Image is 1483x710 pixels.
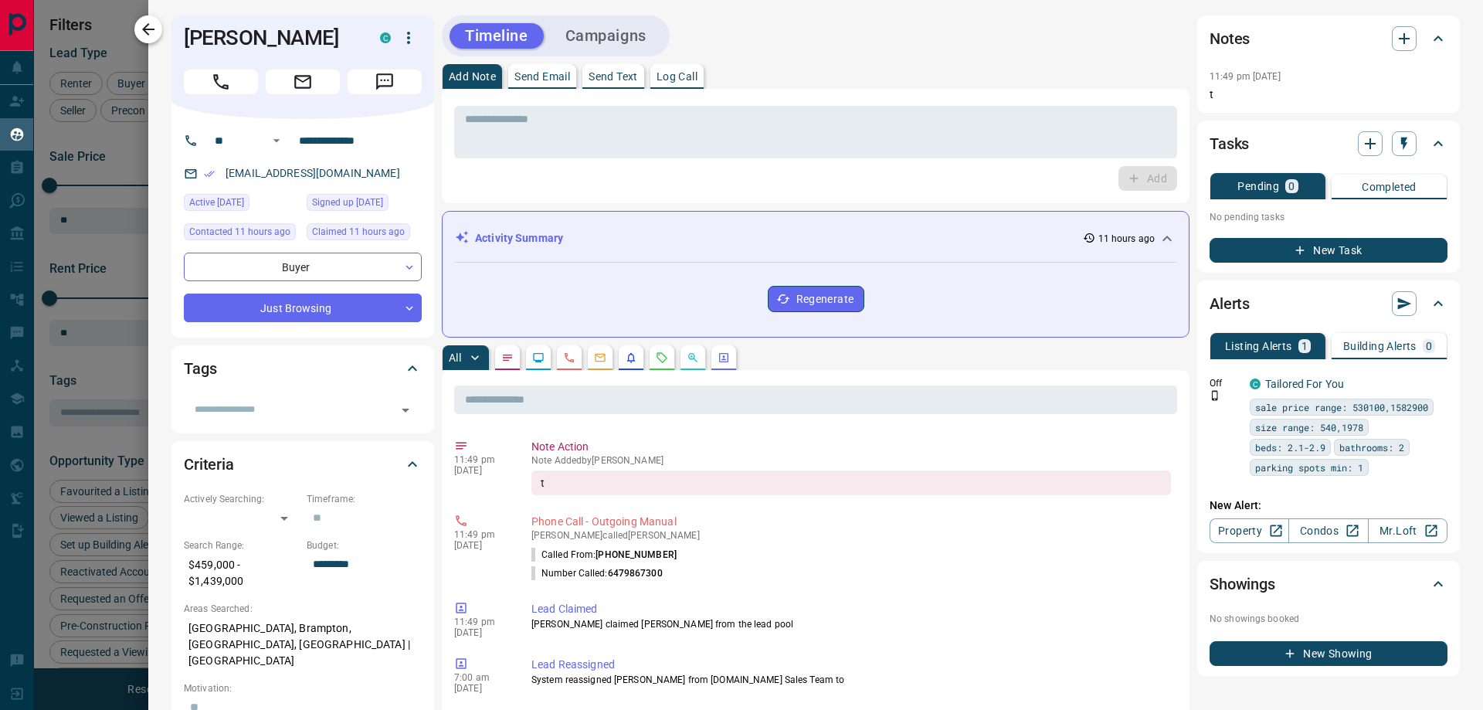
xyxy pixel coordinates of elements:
[718,352,730,364] svg: Agent Actions
[1339,440,1404,455] span: bathrooms: 2
[1426,341,1432,352] p: 0
[1210,612,1447,626] p: No showings booked
[455,224,1176,253] div: Activity Summary11 hours ago
[454,465,508,476] p: [DATE]
[226,167,400,179] a: [EMAIL_ADDRESS][DOMAIN_NAME]
[454,683,508,694] p: [DATE]
[307,492,422,506] p: Timeframe:
[395,399,416,421] button: Open
[449,352,461,363] p: All
[454,540,508,551] p: [DATE]
[184,294,422,322] div: Just Browsing
[312,224,405,239] span: Claimed 11 hours ago
[184,253,422,281] div: Buyer
[184,356,216,381] h2: Tags
[184,25,357,50] h1: [PERSON_NAME]
[1210,566,1447,603] div: Showings
[1210,291,1250,316] h2: Alerts
[184,681,422,695] p: Motivation:
[450,23,544,49] button: Timeline
[1288,518,1368,543] a: Condos
[1343,341,1417,352] p: Building Alerts
[475,230,563,246] p: Activity Summary
[532,352,545,364] svg: Lead Browsing Activity
[307,194,422,216] div: Fri Aug 12 2016
[657,71,697,82] p: Log Call
[531,530,1171,541] p: [PERSON_NAME] called [PERSON_NAME]
[531,439,1171,455] p: Note Action
[1255,440,1325,455] span: beds: 2.1-2.9
[454,617,508,627] p: 11:49 pm
[184,446,422,483] div: Criteria
[184,452,234,477] h2: Criteria
[184,602,422,616] p: Areas Searched:
[184,194,299,216] div: Sat Oct 11 2025
[531,673,1171,687] p: System reassigned [PERSON_NAME] from [DOMAIN_NAME] Sales Team to
[204,168,215,179] svg: Email Verified
[1210,71,1281,82] p: 11:49 pm [DATE]
[1210,206,1447,229] p: No pending tasks
[1210,87,1447,103] p: t
[1301,341,1308,352] p: 1
[1210,498,1447,514] p: New Alert:
[1098,232,1155,246] p: 11 hours ago
[184,538,299,552] p: Search Range:
[348,70,422,94] span: Message
[307,223,422,245] div: Mon Oct 13 2025
[625,352,637,364] svg: Listing Alerts
[531,601,1171,617] p: Lead Claimed
[1265,378,1344,390] a: Tailored For You
[454,672,508,683] p: 7:00 am
[563,352,575,364] svg: Calls
[1210,238,1447,263] button: New Task
[184,223,299,245] div: Mon Oct 13 2025
[531,548,677,562] p: Called From:
[1210,20,1447,57] div: Notes
[189,195,244,210] span: Active [DATE]
[608,568,663,579] span: 6479867300
[184,492,299,506] p: Actively Searching:
[531,657,1171,673] p: Lead Reassigned
[589,71,638,82] p: Send Text
[594,352,606,364] svg: Emails
[550,23,662,49] button: Campaigns
[1255,460,1363,475] span: parking spots min: 1
[1255,420,1363,435] span: size range: 540,1978
[184,350,422,387] div: Tags
[1368,518,1447,543] a: Mr.Loft
[1250,379,1261,389] div: condos.ca
[184,552,299,594] p: $459,000 - $1,439,000
[1210,376,1240,390] p: Off
[1225,341,1292,352] p: Listing Alerts
[531,455,1171,466] p: Note Added by [PERSON_NAME]
[1210,390,1220,401] svg: Push Notification Only
[380,32,391,43] div: condos.ca
[454,454,508,465] p: 11:49 pm
[531,566,663,580] p: Number Called:
[184,616,422,674] p: [GEOGRAPHIC_DATA], Brampton, [GEOGRAPHIC_DATA], [GEOGRAPHIC_DATA] | [GEOGRAPHIC_DATA]
[1210,641,1447,666] button: New Showing
[687,352,699,364] svg: Opportunities
[189,224,290,239] span: Contacted 11 hours ago
[768,286,864,312] button: Regenerate
[1210,518,1289,543] a: Property
[1210,572,1275,596] h2: Showings
[184,70,258,94] span: Call
[1210,131,1249,156] h2: Tasks
[454,627,508,638] p: [DATE]
[531,471,1171,495] div: t
[531,514,1171,530] p: Phone Call - Outgoing Manual
[656,352,668,364] svg: Requests
[501,352,514,364] svg: Notes
[1210,285,1447,322] div: Alerts
[531,617,1171,631] p: [PERSON_NAME] claimed [PERSON_NAME] from the lead pool
[1210,26,1250,51] h2: Notes
[514,71,570,82] p: Send Email
[1288,181,1295,192] p: 0
[454,529,508,540] p: 11:49 pm
[1255,399,1428,415] span: sale price range: 530100,1582900
[449,71,496,82] p: Add Note
[596,549,677,560] span: [PHONE_NUMBER]
[1237,181,1279,192] p: Pending
[266,70,340,94] span: Email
